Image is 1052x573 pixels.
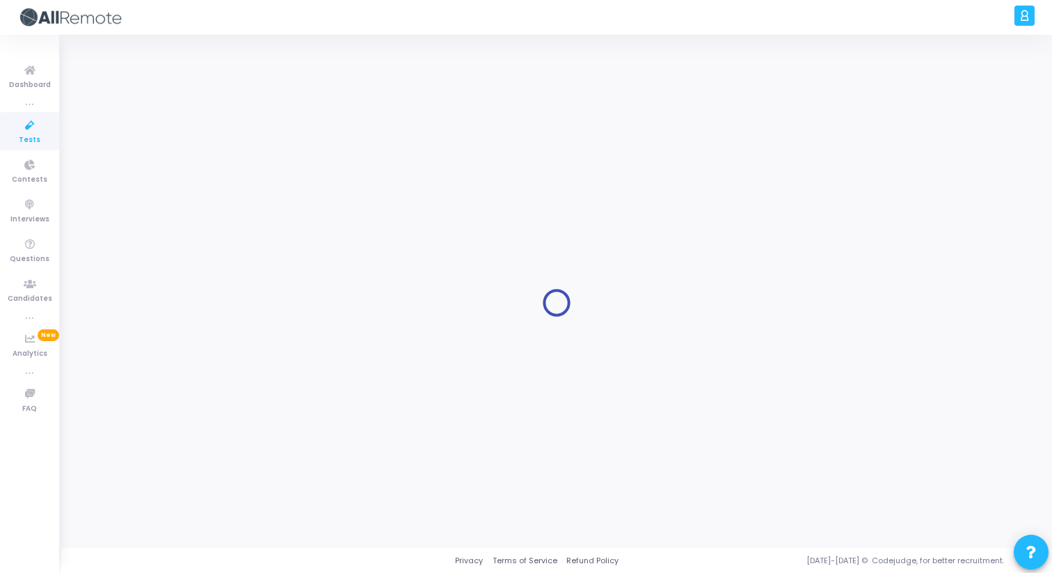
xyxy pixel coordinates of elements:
[13,348,47,360] span: Analytics
[10,214,49,226] span: Interviews
[493,555,557,567] a: Terms of Service
[17,3,122,31] img: logo
[455,555,483,567] a: Privacy
[566,555,619,567] a: Refund Policy
[9,79,51,91] span: Dashboard
[10,253,49,265] span: Questions
[19,134,40,146] span: Tests
[619,555,1035,567] div: [DATE]-[DATE] © Codejudge, for better recruitment.
[12,174,47,186] span: Contests
[8,293,52,305] span: Candidates
[22,403,37,415] span: FAQ
[38,329,59,341] span: New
